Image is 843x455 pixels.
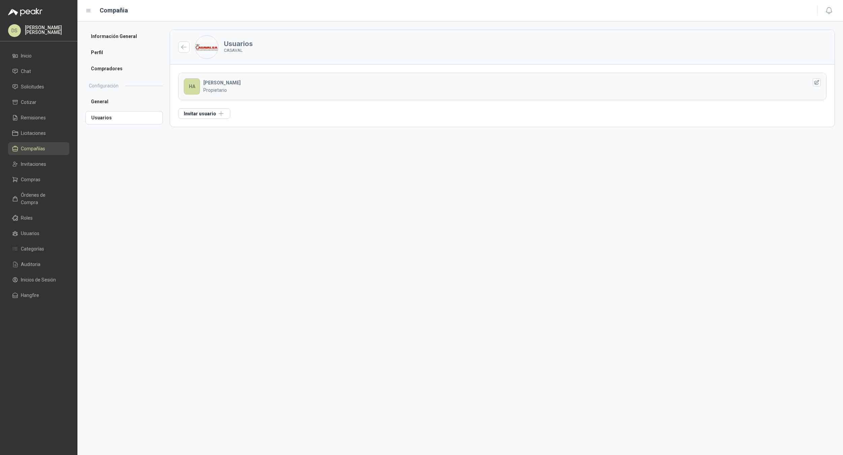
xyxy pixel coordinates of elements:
[184,78,200,94] div: HA
[195,36,218,59] img: Company Logo
[21,214,33,222] span: Roles
[224,47,253,54] p: CASAVAL
[86,46,163,59] a: Perfil
[21,99,36,106] span: Cotizar
[21,129,46,137] span: Licitaciones
[100,6,128,15] h1: Compañia
[8,189,69,209] a: Órdenes de Compra
[8,273,69,286] a: Inicios de Sesión
[21,145,45,152] span: Compañías
[203,80,241,85] b: [PERSON_NAME]
[178,108,230,119] button: Invitar usuario
[21,83,44,90] span: Solicitudes
[8,142,69,155] a: Compañías
[21,176,40,183] span: Compras
[8,96,69,109] a: Cotizar
[8,49,69,62] a: Inicio
[21,68,31,75] span: Chat
[8,258,69,271] a: Auditoria
[21,292,39,299] span: Hangfire
[8,158,69,170] a: Invitaciones
[8,127,69,140] a: Licitaciones
[86,30,163,43] a: Información General
[8,111,69,124] a: Remisiones
[86,95,163,108] a: General
[224,40,253,47] h3: Usuarios
[8,212,69,224] a: Roles
[8,8,42,16] img: Logo peakr
[25,25,69,35] p: [PERSON_NAME] [PERSON_NAME]
[8,289,69,302] a: Hangfire
[21,245,44,253] span: Categorías
[8,173,69,186] a: Compras
[21,261,40,268] span: Auditoria
[21,160,46,168] span: Invitaciones
[21,52,32,60] span: Inicio
[8,24,21,37] div: DS
[203,86,797,94] p: Propietario
[8,227,69,240] a: Usuarios
[8,242,69,255] a: Categorías
[21,114,46,121] span: Remisiones
[21,276,56,283] span: Inicios de Sesión
[86,111,163,124] a: Usuarios
[21,191,63,206] span: Órdenes de Compra
[8,80,69,93] a: Solicitudes
[21,230,39,237] span: Usuarios
[89,82,119,89] h2: Configuración
[86,62,163,75] a: Compradores
[8,65,69,78] a: Chat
